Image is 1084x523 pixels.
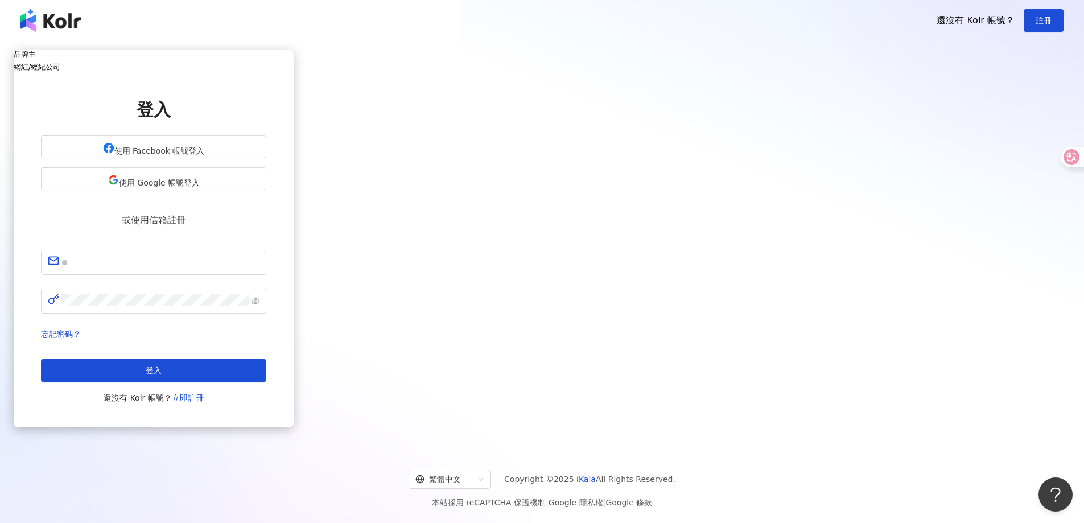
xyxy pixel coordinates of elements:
span: | [546,498,549,507]
span: 註冊 [1036,16,1052,25]
div: 繁體中文 [415,470,473,488]
a: iKala [576,475,596,484]
span: | [603,498,606,507]
span: 還沒有 Kolr 帳號？ [937,15,1015,26]
h5: 品牌主 [14,50,294,59]
a: Google 條款 [605,498,652,507]
a: Google 隱私權 [549,498,603,507]
span: eye-invisible [252,297,259,305]
button: 註冊 [1024,9,1064,32]
button: 使用 Google 帳號登入 [41,167,266,190]
button: 登入 [41,359,266,382]
span: 使用 Google 帳號登入 [119,178,200,187]
span: 登入 [137,100,171,120]
span: 登入 [146,366,162,375]
span: 還沒有 Kolr 帳號？ [104,391,204,405]
span: 或使用信箱註冊 [113,213,195,227]
h5: 網紅/經紀公司 [14,63,294,71]
a: 忘記密碼？ [41,330,81,339]
button: 使用 Facebook 帳號登入 [41,135,266,158]
span: 本站採用 reCAPTCHA 保護機制 [432,496,652,509]
img: logo [20,9,81,32]
span: 使用 Facebook 帳號登入 [114,146,205,155]
a: 立即註冊 [172,393,204,402]
iframe: Help Scout Beacon - Open [1038,477,1073,512]
span: Copyright © 2025 All Rights Reserved. [504,472,675,486]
